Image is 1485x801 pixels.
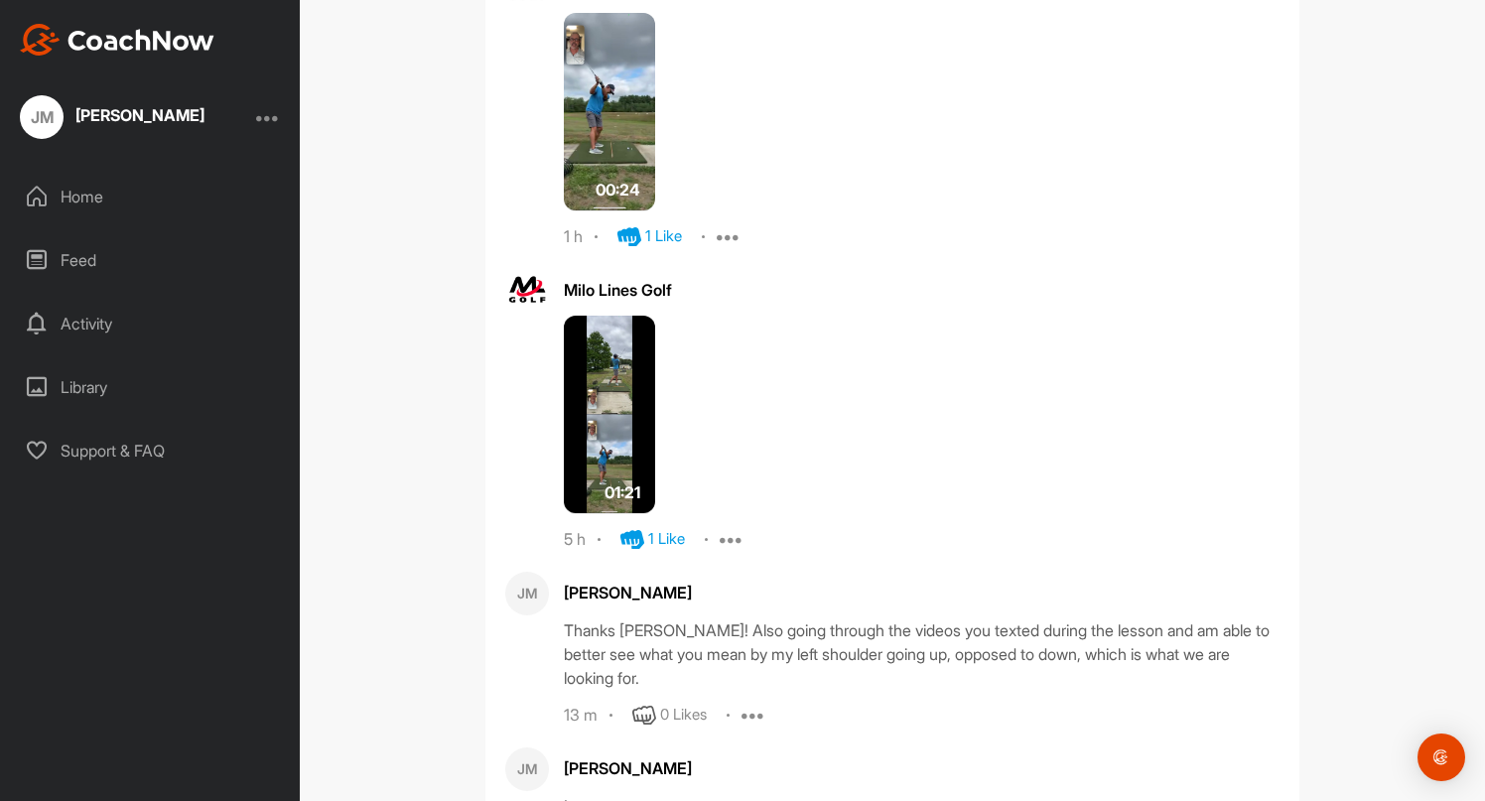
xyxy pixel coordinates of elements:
[20,24,214,56] img: CoachNow
[505,269,549,313] img: avatar
[564,13,655,211] img: media
[564,278,1280,302] div: Milo Lines Golf
[11,235,291,285] div: Feed
[505,747,549,791] div: JM
[564,756,1280,780] div: [PERSON_NAME]
[11,426,291,475] div: Support & FAQ
[660,704,707,727] div: 0 Likes
[564,227,583,247] div: 1 h
[20,95,64,139] div: JM
[564,530,586,550] div: 5 h
[75,107,204,123] div: [PERSON_NAME]
[564,316,655,514] img: media
[564,706,598,726] div: 13 m
[596,178,640,201] span: 00:24
[645,225,682,248] div: 1 Like
[11,362,291,412] div: Library
[505,572,549,615] div: JM
[564,581,1280,604] div: [PERSON_NAME]
[1417,734,1465,781] div: Open Intercom Messenger
[11,299,291,348] div: Activity
[564,618,1280,690] div: Thanks [PERSON_NAME]! Also going through the videos you texted during the lesson and am able to b...
[648,528,685,551] div: 1 Like
[605,480,640,504] span: 01:21
[11,172,291,221] div: Home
